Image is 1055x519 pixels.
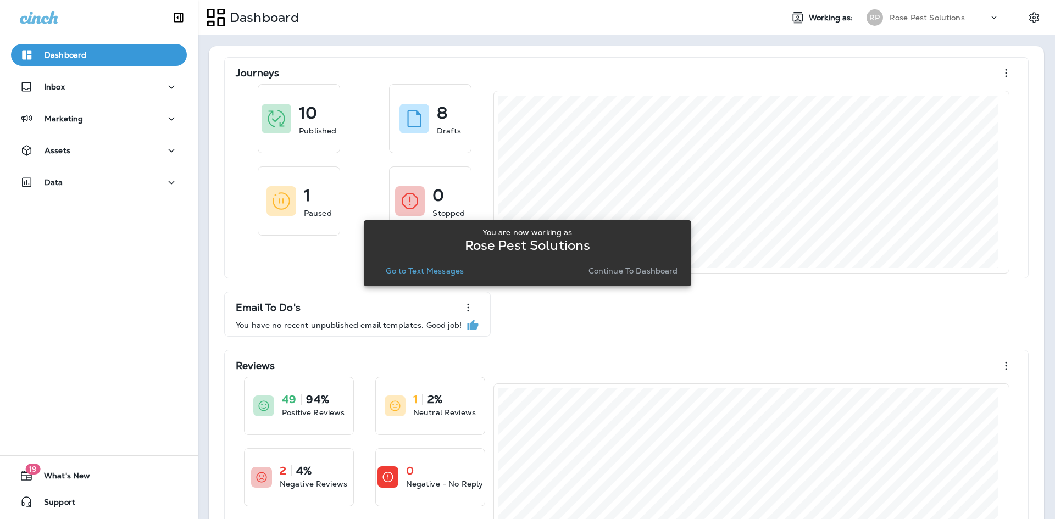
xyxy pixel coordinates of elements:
[44,82,65,91] p: Inbox
[306,394,329,405] p: 94%
[11,44,187,66] button: Dashboard
[33,498,75,511] span: Support
[299,108,317,119] p: 10
[163,7,194,29] button: Collapse Sidebar
[282,407,345,418] p: Positive Reviews
[45,178,63,187] p: Data
[304,208,332,219] p: Paused
[386,266,464,275] p: Go to Text Messages
[45,146,70,155] p: Assets
[11,491,187,513] button: Support
[33,471,90,484] span: What's New
[304,190,310,201] p: 1
[236,302,301,313] p: Email To Do's
[280,478,347,489] p: Negative Reviews
[867,9,883,26] div: RP
[45,51,86,59] p: Dashboard
[296,465,312,476] p: 4%
[236,360,275,371] p: Reviews
[1024,8,1044,27] button: Settings
[11,108,187,130] button: Marketing
[225,9,299,26] p: Dashboard
[282,394,296,405] p: 49
[11,76,187,98] button: Inbox
[381,263,468,278] button: Go to Text Messages
[25,464,40,475] span: 19
[584,263,682,278] button: Continue to Dashboard
[11,465,187,487] button: 19What's New
[11,139,187,161] button: Assets
[809,13,856,23] span: Working as:
[890,13,965,22] p: Rose Pest Solutions
[236,321,462,330] p: You have no recent unpublished email templates. Good job!
[11,171,187,193] button: Data
[45,114,83,123] p: Marketing
[465,241,591,250] p: Rose Pest Solutions
[482,228,572,237] p: You are now working as
[236,68,279,79] p: Journeys
[280,465,286,476] p: 2
[588,266,678,275] p: Continue to Dashboard
[299,125,336,136] p: Published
